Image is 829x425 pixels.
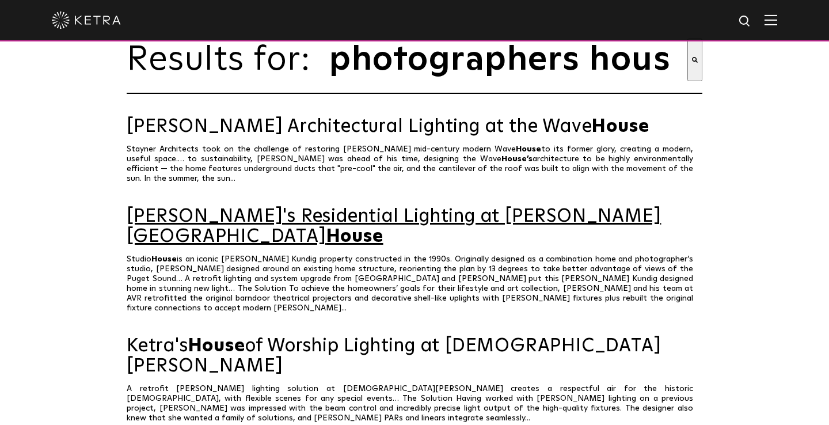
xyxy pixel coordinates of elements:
[52,12,121,29] img: ketra-logo-2019-white
[188,337,245,355] span: House
[501,155,533,163] span: House’s
[127,117,702,137] a: [PERSON_NAME] Architectural Lighting at the WaveHouse
[592,117,649,136] span: House
[127,43,322,77] span: Results for:
[127,207,702,247] a: [PERSON_NAME]'s Residential Lighting at [PERSON_NAME] [GEOGRAPHIC_DATA]House
[765,14,777,25] img: Hamburger%20Nav.svg
[127,255,702,313] p: Studio is an iconic [PERSON_NAME] Kundig property constructed in the 1990s. Originally designed a...
[127,384,702,423] p: A retrofit [PERSON_NAME] lighting solution at [DEMOGRAPHIC_DATA][PERSON_NAME] creates a respectfu...
[151,255,177,263] span: House
[127,145,702,184] p: Stayner Architects took on the challenge of restoring [PERSON_NAME] mid-century modern Wave to it...
[328,39,687,81] input: This is a search field with an auto-suggest feature attached.
[687,39,702,81] button: Search
[738,14,752,29] img: search icon
[127,336,702,377] a: Ketra'sHouseof Worship Lighting at [DEMOGRAPHIC_DATA][PERSON_NAME]
[516,145,541,153] span: House
[326,227,383,246] span: House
